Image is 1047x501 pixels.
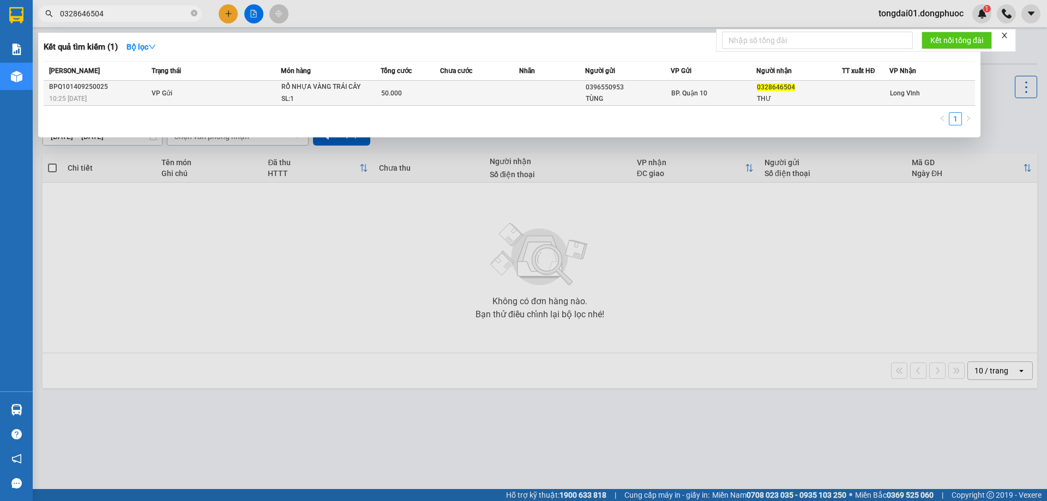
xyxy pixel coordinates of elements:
span: Chưa cước [440,67,472,75]
div: 0396550953 [586,82,670,93]
span: close-circle [191,9,197,19]
span: down [148,43,156,51]
span: notification [11,454,22,464]
li: Next Page [962,112,975,125]
img: warehouse-icon [11,71,22,82]
button: right [962,112,975,125]
button: Kết nối tổng đài [922,32,992,49]
span: 10:25 [DATE] [49,95,87,102]
li: 1 [949,112,962,125]
span: right [965,115,972,122]
span: VP Gửi [152,89,172,97]
span: Món hàng [281,67,311,75]
input: Nhập số tổng đài [722,32,913,49]
span: Nhãn [519,67,535,75]
span: [PERSON_NAME] [49,67,100,75]
span: VP Nhận [889,67,916,75]
div: SL: 1 [281,93,363,105]
a: 1 [949,113,961,125]
img: logo-vxr [9,7,23,23]
div: BPQ101409250025 [49,81,148,93]
span: search [45,10,53,17]
span: Kết nối tổng đài [930,34,983,46]
img: solution-icon [11,44,22,55]
div: THƯ [757,93,841,105]
strong: Bộ lọc [127,43,156,51]
span: close [1001,32,1008,39]
span: question-circle [11,429,22,439]
img: warehouse-icon [11,404,22,415]
div: RỔ NHỰA VÀNG TRÁI CÂY [281,81,363,93]
span: TT xuất HĐ [842,67,875,75]
button: Bộ lọcdown [118,38,165,56]
span: BP. Quận 10 [671,89,707,97]
span: Người gửi [585,67,615,75]
span: left [939,115,946,122]
input: Tìm tên, số ĐT hoặc mã đơn [60,8,189,20]
span: Trạng thái [152,67,181,75]
div: TÙNG [586,93,670,105]
span: VP Gửi [671,67,691,75]
span: Tổng cước [381,67,412,75]
span: Người nhận [756,67,792,75]
span: 50.000 [381,89,402,97]
button: left [936,112,949,125]
h3: Kết quả tìm kiếm ( 1 ) [44,41,118,53]
span: message [11,478,22,488]
span: 0328646504 [757,83,795,91]
li: Previous Page [936,112,949,125]
span: Long Vĩnh [890,89,920,97]
span: close-circle [191,10,197,16]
